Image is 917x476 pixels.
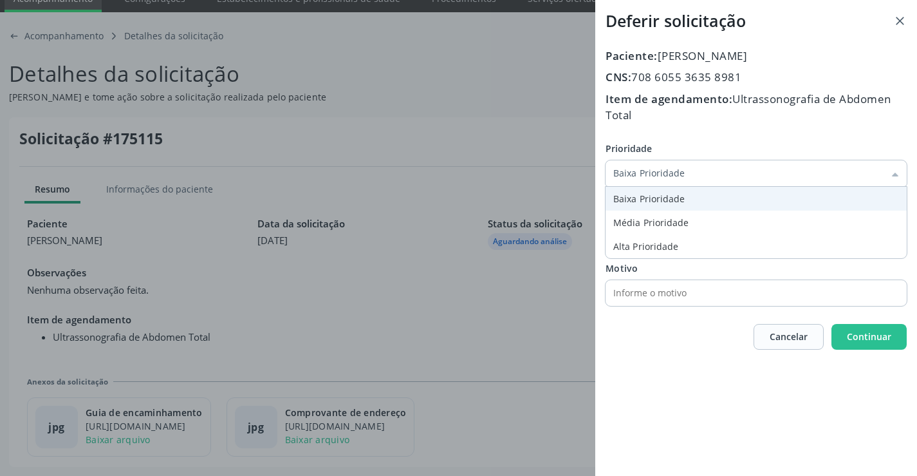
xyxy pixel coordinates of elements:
[606,280,884,306] input: Informe o motivo
[606,10,746,32] h3: Deferir solicitação
[606,211,907,234] li: Média Prioridade
[606,160,907,186] input: Selecione uma prioridade
[606,91,732,106] span: Item de agendamento:
[847,330,891,343] span: Continuar
[831,324,907,350] button: Continuar
[606,262,638,274] span: Motivo
[606,69,907,86] div: 708 6055 3635 8981
[606,48,907,64] div: [PERSON_NAME]
[606,91,907,124] div: Ultrassonografia de Abdomen Total
[606,70,631,84] span: CNS:
[606,48,658,63] span: Paciente:
[606,187,907,211] li: Baixa Prioridade
[754,324,824,350] button: Cancelar
[606,234,907,258] li: Alta Prioridade
[770,330,808,343] span: Cancelar
[606,142,652,155] span: Prioridade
